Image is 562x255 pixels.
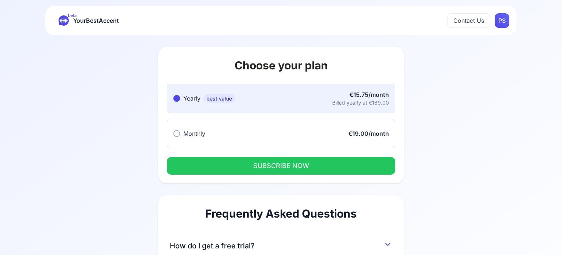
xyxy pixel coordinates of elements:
[68,12,76,18] span: beta
[167,59,395,72] h1: Choose your plan
[73,15,119,26] span: YourBestAccent
[170,241,255,251] span: How do I get a free trial?
[203,94,235,103] span: best value
[170,207,392,220] h2: Frequently Asked Questions
[447,13,490,28] button: Contact Us
[167,157,395,175] button: SUBSCRIBE NOW
[183,130,205,137] span: Monthly
[170,238,392,251] button: How do I get a free trial?
[495,13,509,28] button: PSPS
[332,90,389,99] div: €15.75/month
[348,129,389,138] div: €19.00/month
[495,13,509,28] div: PS
[332,99,389,106] div: Billed yearly at €189.00
[167,84,395,113] button: Yearlybest value€15.75/monthBilled yearly at €189.00
[183,95,201,102] span: Yearly
[167,119,395,148] button: Monthly€19.00/month
[53,15,125,26] a: betaYourBestAccent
